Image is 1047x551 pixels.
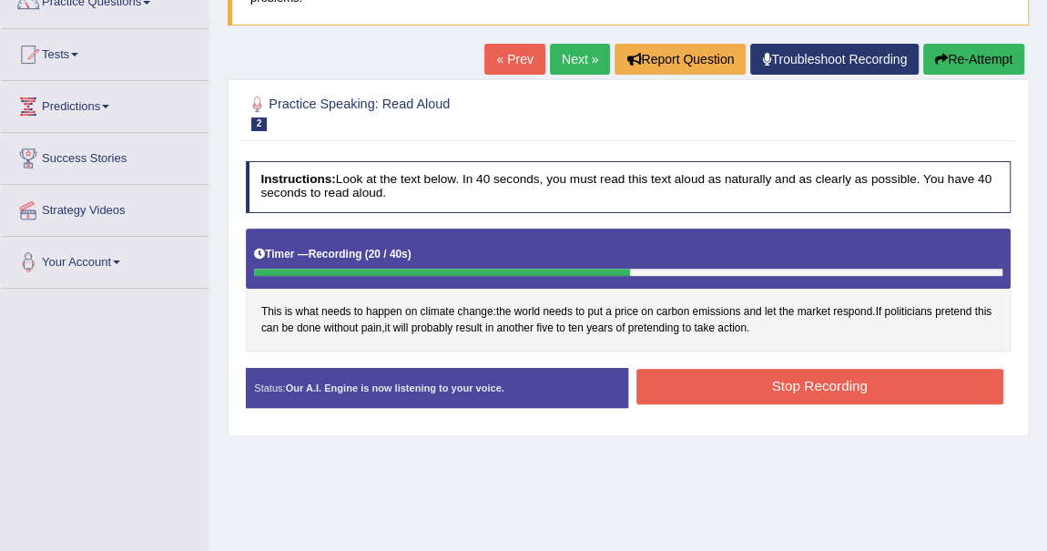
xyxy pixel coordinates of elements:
span: Click to see word definition [935,304,971,321]
h2: Practice Speaking: Read Aloud [246,93,720,131]
h5: Timer — [254,249,411,260]
span: Click to see word definition [587,304,603,321]
span: Click to see word definition [875,304,881,321]
button: Stop Recording [636,369,1003,404]
span: Click to see word definition [884,304,931,321]
span: Click to see word definition [682,321,691,337]
a: Strategy Videos [1,185,208,230]
div: Status: [246,368,628,408]
span: Click to see word definition [605,304,612,321]
b: 20 / 40s [369,248,408,260]
button: Re-Attempt [923,44,1024,75]
span: Click to see word definition [556,321,565,337]
span: Click to see word definition [324,321,359,337]
span: Click to see word definition [797,304,829,321]
span: Click to see word definition [366,304,402,321]
span: Click to see word definition [361,321,381,337]
span: Click to see word definition [575,304,584,321]
span: Click to see word definition [975,304,992,321]
span: Click to see word definition [321,304,351,321]
b: Instructions: [260,172,335,186]
span: Click to see word definition [514,304,540,321]
span: Click to see word definition [586,321,613,337]
span: Click to see word definition [536,321,554,337]
h4: Look at the text below. In 40 seconds, you must read this text aloud as naturally and as clearly ... [246,161,1011,213]
span: Click to see word definition [833,304,872,321]
span: Click to see word definition [694,321,714,337]
span: Click to see word definition [420,304,454,321]
span: Click to see word definition [568,321,584,337]
span: Click to see word definition [296,304,319,321]
span: Click to see word definition [692,304,740,321]
span: Click to see word definition [628,321,679,337]
b: ( [365,248,369,260]
span: 2 [251,117,268,131]
span: Click to see word definition [405,304,417,321]
a: Tests [1,29,208,75]
a: « Prev [484,44,544,75]
span: Click to see word definition [543,304,572,321]
a: Predictions [1,81,208,127]
span: Click to see word definition [393,321,409,337]
a: Next » [550,44,610,75]
span: Click to see word definition [496,304,512,321]
span: Click to see word definition [354,304,363,321]
button: Report Question [615,44,746,75]
b: ) [408,248,412,260]
span: Click to see word definition [485,321,493,337]
a: Success Stories [1,133,208,179]
span: Click to see word definition [765,304,777,321]
span: Click to see word definition [641,304,653,321]
span: Click to see word definition [384,321,390,337]
b: Recording [309,248,362,260]
span: Click to see word definition [779,304,795,321]
span: Click to see word definition [457,304,493,321]
a: Troubleshoot Recording [750,44,919,75]
span: Click to see word definition [281,321,293,337]
span: Click to see word definition [455,321,482,337]
span: Click to see word definition [656,304,689,321]
span: Click to see word definition [285,304,293,321]
div: : . , . [246,229,1011,352]
a: Your Account [1,237,208,282]
strong: Our A.I. Engine is now listening to your voice. [286,383,504,393]
span: Click to see word definition [744,304,762,321]
span: Click to see word definition [615,321,625,337]
span: Click to see word definition [297,321,320,337]
span: Click to see word definition [496,321,533,337]
span: Click to see word definition [717,321,747,337]
span: Click to see word definition [261,321,279,337]
span: Click to see word definition [615,304,638,321]
span: Click to see word definition [261,304,281,321]
span: Click to see word definition [412,321,453,337]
